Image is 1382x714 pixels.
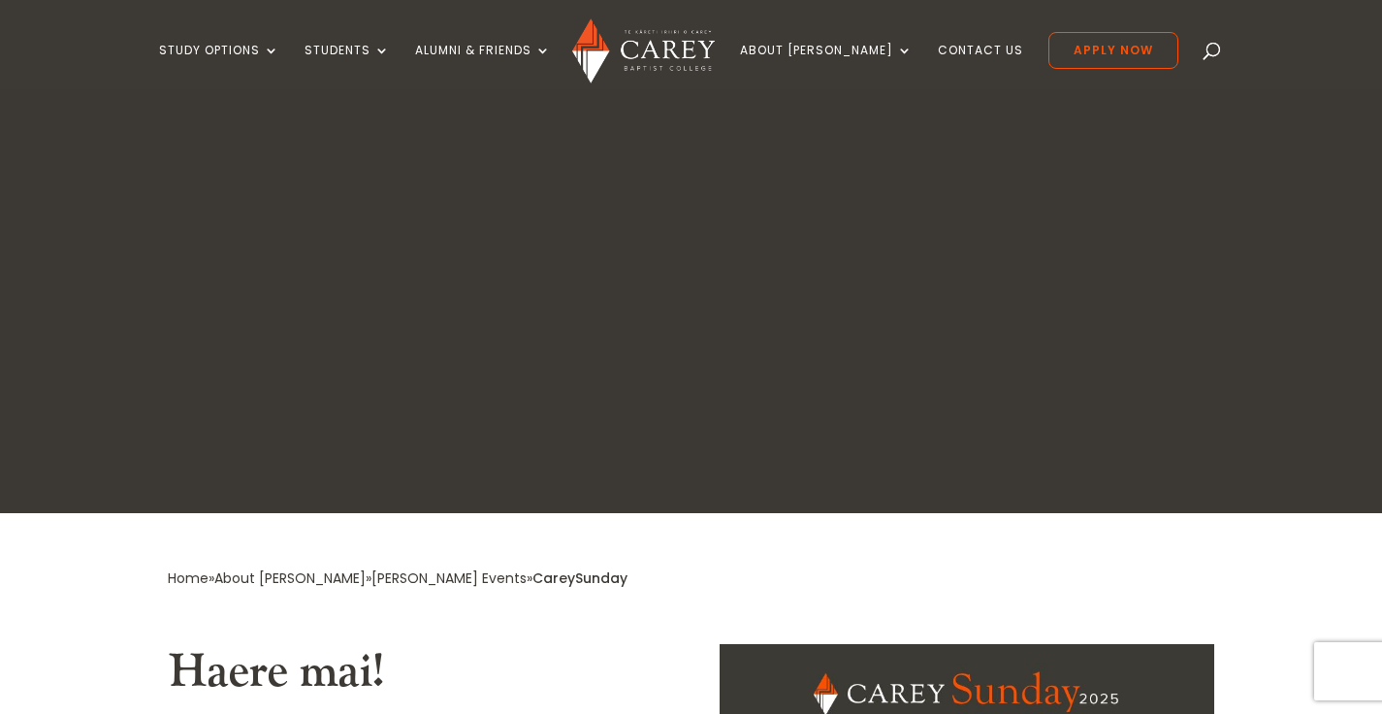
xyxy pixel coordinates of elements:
a: Students [305,44,390,89]
a: [PERSON_NAME] Events [371,568,527,588]
a: Study Options [159,44,279,89]
a: Home [168,568,209,588]
span: CareySunday [532,568,627,588]
h2: Haere mai! [168,644,662,710]
a: About [PERSON_NAME] [214,568,366,588]
a: About [PERSON_NAME] [740,44,913,89]
a: Apply Now [1048,32,1178,69]
img: Carey Baptist College [572,18,715,83]
span: » » » [168,568,627,588]
h1: CareySunday [328,328,1055,429]
a: Alumni & Friends [415,44,551,89]
a: Contact Us [938,44,1023,89]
